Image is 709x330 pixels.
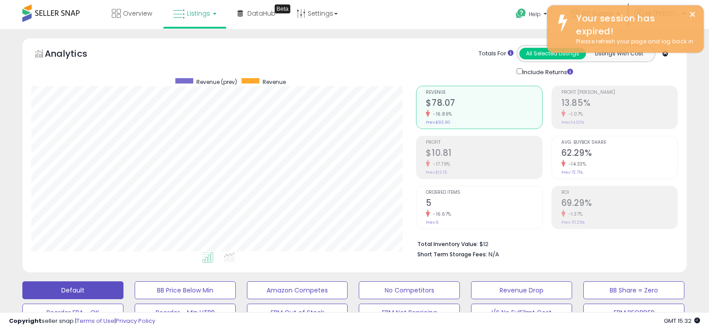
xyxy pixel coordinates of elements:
button: All Selected Listings [519,48,586,59]
h2: $10.81 [426,148,542,160]
span: Listings [187,9,210,18]
div: Totals For [479,50,514,58]
small: -14.33% [565,161,586,167]
button: Reorder - Min HTBB [135,304,236,322]
small: -16.86% [430,111,452,117]
div: Include Returns [510,67,584,77]
span: Revenue (prev) [196,78,237,86]
a: Terms of Use [76,317,115,325]
h5: Analytics [45,47,105,62]
div: seller snap | | [9,317,155,326]
b: Total Inventory Value: [417,240,478,248]
span: ROI [561,190,677,195]
span: N/A [488,250,499,259]
span: Revenue [263,78,286,86]
button: I/S No FulFilmt Cost [471,304,572,322]
h2: 5 [426,198,542,210]
button: Revenue Drop [471,281,572,299]
span: Overview [123,9,152,18]
small: Prev: 70.25% [561,220,585,225]
small: Prev: 72.71% [561,170,583,175]
b: Short Term Storage Fees: [417,251,487,258]
button: BB Share = Zero [583,281,684,299]
button: FBM Out of Stock [247,304,348,322]
small: Prev: $93.90 [426,120,450,125]
button: No Competitors [359,281,460,299]
button: Amazon Competes [247,281,348,299]
button: FBM Not Repricing [359,304,460,322]
li: $12 [417,238,671,249]
span: Profit [426,140,542,145]
i: Get Help [515,8,526,19]
small: -1.07% [565,111,583,117]
div: Tooltip anchor [275,4,290,13]
button: BB Price Below Min [135,281,236,299]
span: Profit [PERSON_NAME] [561,90,677,95]
strong: Copyright [9,317,42,325]
h2: 69.29% [561,198,677,210]
button: Listings With Cost [586,48,652,59]
span: Ordered Items [426,190,542,195]
a: Help [509,1,556,29]
a: Privacy Policy [116,317,155,325]
span: 2025-09-17 15:32 GMT [664,317,700,325]
small: Prev: 14.00% [561,120,584,125]
span: Avg. Buybox Share [561,140,677,145]
div: Your session has expired! [569,12,697,38]
span: Revenue [426,90,542,95]
small: -16.67% [430,211,451,217]
span: Help [529,10,541,18]
small: Prev: 6 [426,220,438,225]
h2: $78.07 [426,98,542,110]
button: Default [22,281,123,299]
span: DataHub [247,9,276,18]
small: Prev: $13.15 [426,170,447,175]
button: FBM REORDER [583,304,684,322]
small: -17.79% [430,161,450,167]
h2: 13.85% [561,98,677,110]
h2: 62.29% [561,148,677,160]
button: × [689,9,696,20]
button: Reorder FBA - OK [22,304,123,322]
small: -1.37% [565,211,583,217]
div: Please refresh your page and log back in [569,38,697,46]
